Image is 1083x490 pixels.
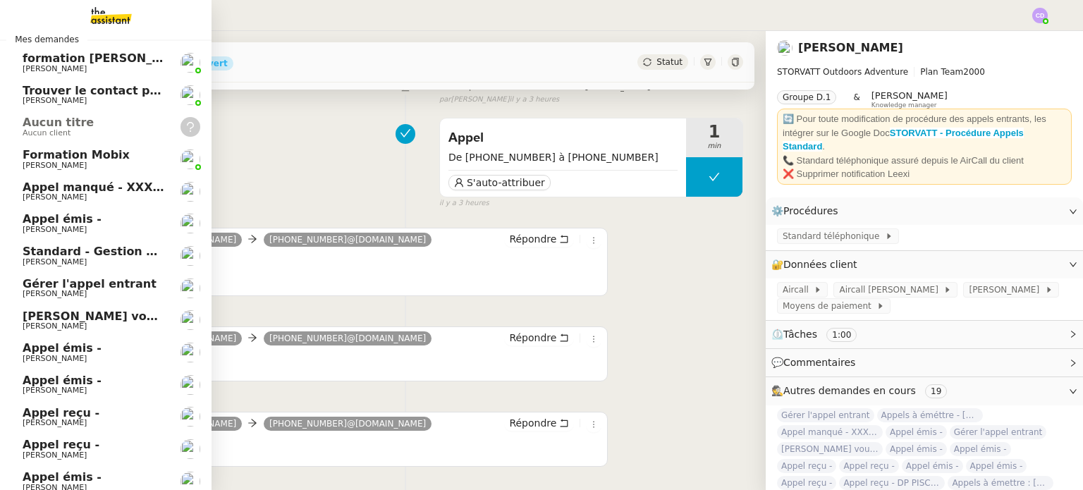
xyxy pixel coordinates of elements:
img: users%2FRcIDm4Xn1TPHYwgLThSv8RQYtaM2%2Favatar%2F95761f7a-40c3-4bb5-878d-fe785e6f95b2 [180,310,200,330]
span: Gérer l'appel entrant [777,408,874,422]
span: Aircall [783,283,814,297]
span: [PERSON_NAME] [871,90,948,101]
span: [PERSON_NAME] [969,283,1044,297]
span: S'auto-attribuer [467,176,545,190]
span: Commentaires [783,357,855,368]
img: users%2FRcIDm4Xn1TPHYwgLThSv8RQYtaM2%2Favatar%2F95761f7a-40c3-4bb5-878d-fe785e6f95b2 [180,407,200,427]
img: users%2FRcIDm4Xn1TPHYwgLThSv8RQYtaM2%2Favatar%2F95761f7a-40c3-4bb5-878d-fe785e6f95b2 [180,182,200,202]
span: Formation Mobix [23,148,130,161]
span: Aucun client [23,128,71,137]
span: [PERSON_NAME] [23,321,87,331]
div: ⚙️Procédures [766,197,1083,225]
span: Appel émis - [23,470,102,484]
span: Tâches [783,329,817,340]
span: Répondre [509,331,556,345]
span: 🕵️ [771,385,953,396]
span: Aircall [PERSON_NAME] [839,283,943,297]
span: [PERSON_NAME] [23,64,87,73]
span: min [686,140,742,152]
div: ❌ Supprimer notification Leexi [783,167,1066,181]
span: Appel reçu - DP PISCINES [839,476,945,490]
app-user-label: Knowledge manager [871,90,948,109]
span: Appel reçu - [23,438,99,451]
span: [PERSON_NAME] [23,161,87,170]
a: STORVATT - Procédure Appels Standard [783,128,1024,152]
span: Standard - Gestion des appels entrants - octobre 2025 [23,245,369,258]
span: par [439,94,451,106]
span: Procédures [783,205,838,216]
img: users%2FyQfMwtYgTqhRP2YHWHmG2s2LYaD3%2Favatar%2Fprofile-pic.png [180,149,200,169]
span: Données client [783,259,857,270]
h4: Appel entrant [74,436,601,456]
span: Appels à éméttre - [PHONE_NUMBER] - SCI CHALET [PERSON_NAME] [877,408,983,422]
span: Trouver le contact pour les poubelles [23,84,259,97]
span: [PHONE_NUMBER]@[DOMAIN_NAME] [269,235,426,245]
img: users%2FyQfMwtYgTqhRP2YHWHmG2s2LYaD3%2Favatar%2Fprofile-pic.png [180,85,200,105]
span: [PERSON_NAME] vous a mentionné sur le ticket [##3571##] RESET [777,442,883,456]
img: users%2FRcIDm4Xn1TPHYwgLThSv8RQYtaM2%2Favatar%2F95761f7a-40c3-4bb5-878d-fe785e6f95b2 [180,343,200,362]
button: Répondre [504,330,574,345]
span: Appel manqué - XXXnuméro - XXXnom - rappelé par la suite [23,180,405,194]
span: [PERSON_NAME] [23,418,87,427]
span: Exécutant [480,83,520,91]
img: users%2FRcIDm4Xn1TPHYwgLThSv8RQYtaM2%2Favatar%2F95761f7a-40c3-4bb5-878d-fe785e6f95b2 [180,439,200,459]
button: Répondre [504,415,574,431]
span: Plan Team [920,67,963,77]
span: ⚙️ [771,203,845,219]
span: Appels à émettre : [PHONE_NUMBER] / Ticket 3335 [PERSON_NAME] [948,476,1053,490]
span: [PHONE_NUMBER]@[DOMAIN_NAME] [269,419,426,429]
button: S'auto-attribuer [448,175,551,190]
span: [PERSON_NAME] [23,257,87,267]
nz-tag: Groupe D.1 [777,90,836,104]
span: 🔐 [771,257,863,273]
span: [PHONE_NUMBER]@[DOMAIN_NAME] [269,333,426,343]
span: Appel émis - [886,425,947,439]
span: Appel [448,128,678,149]
h4: Appel terminé [74,252,601,272]
span: Appel reçu - [777,459,836,473]
span: Appel émis - [902,459,963,473]
h4: Appel en cours [74,351,601,371]
span: Appel reçu - [777,476,836,490]
span: Gérer l'appel entrant [23,277,157,290]
span: Appel reçu - [23,406,99,419]
span: [PERSON_NAME] [23,96,87,105]
span: Appel manqué - XXXnuméro - XXXnom - rappelé par la suite [777,425,883,439]
span: STORVATT Outdoors Adventure [777,67,908,77]
span: [PERSON_NAME] [23,451,87,460]
a: [PERSON_NAME] [798,41,903,54]
span: Appel émis - [23,374,102,387]
img: users%2FRcIDm4Xn1TPHYwgLThSv8RQYtaM2%2Favatar%2F95761f7a-40c3-4bb5-878d-fe785e6f95b2 [180,278,200,298]
span: 2000 [963,67,985,77]
span: il y a 3 heures [439,197,489,209]
span: 💬 [771,357,862,368]
span: [PERSON_NAME] [23,386,87,395]
span: [PERSON_NAME] [23,225,87,234]
span: Appel reçu - [839,459,898,473]
span: ⏲️ [771,329,869,340]
span: Statut [656,57,683,67]
span: [PERSON_NAME] [23,354,87,363]
span: Répondre [509,232,556,246]
span: De [PHONE_NUMBER] à [PHONE_NUMBER] [448,149,678,166]
span: Appel émis - [23,212,102,226]
span: Appel émis - [966,459,1027,473]
div: ⏲️Tâches 1:00 [766,321,1083,348]
img: svg [1032,8,1048,23]
span: Standard téléphonique [783,229,885,243]
span: Appel émis - [950,442,1011,456]
span: Appel émis - [886,442,947,456]
span: Autres demandes en cours [783,385,916,396]
img: users%2FRcIDm4Xn1TPHYwgLThSv8RQYtaM2%2Favatar%2F95761f7a-40c3-4bb5-878d-fe785e6f95b2 [777,40,793,56]
span: formation [PERSON_NAME] [23,51,194,65]
span: [PERSON_NAME] [23,192,87,202]
button: Répondre [504,231,574,247]
img: users%2FRcIDm4Xn1TPHYwgLThSv8RQYtaM2%2Favatar%2F95761f7a-40c3-4bb5-878d-fe785e6f95b2 [180,375,200,395]
div: 🔄 Pour toute modification de procédure des appels entrants, les intégrer sur le Google Doc . [783,112,1066,154]
div: 📞 Standard téléphonique assuré depuis le AirCall du client [783,154,1066,168]
img: users%2FyQfMwtYgTqhRP2YHWHmG2s2LYaD3%2Favatar%2Fprofile-pic.png [180,53,200,73]
span: [PERSON_NAME] [585,83,651,91]
div: 🔐Données client [766,251,1083,278]
span: [PERSON_NAME] vous a mentionné sur le ticket [##3571##] RESET [23,310,452,323]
